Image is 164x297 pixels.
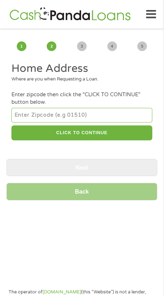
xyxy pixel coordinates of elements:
[77,42,87,51] span: 3
[11,126,152,141] button: CLICK TO CONTINUE
[11,76,152,83] div: Where are you when Requesting a Loan.
[8,6,133,22] img: GetLoanNow Logo
[6,159,158,177] input: Next
[47,42,56,51] span: 2
[108,42,117,51] span: 4
[11,62,152,76] h2: Home Address
[138,42,147,51] span: 5
[43,289,81,295] a: [DOMAIN_NAME]
[6,183,158,201] input: Back
[11,108,152,122] input: Enter Zipcode (e.g 01510)
[17,42,26,51] span: 1
[11,91,152,107] div: Enter zipcode then click the "CLICK TO CONTINUE" button below.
